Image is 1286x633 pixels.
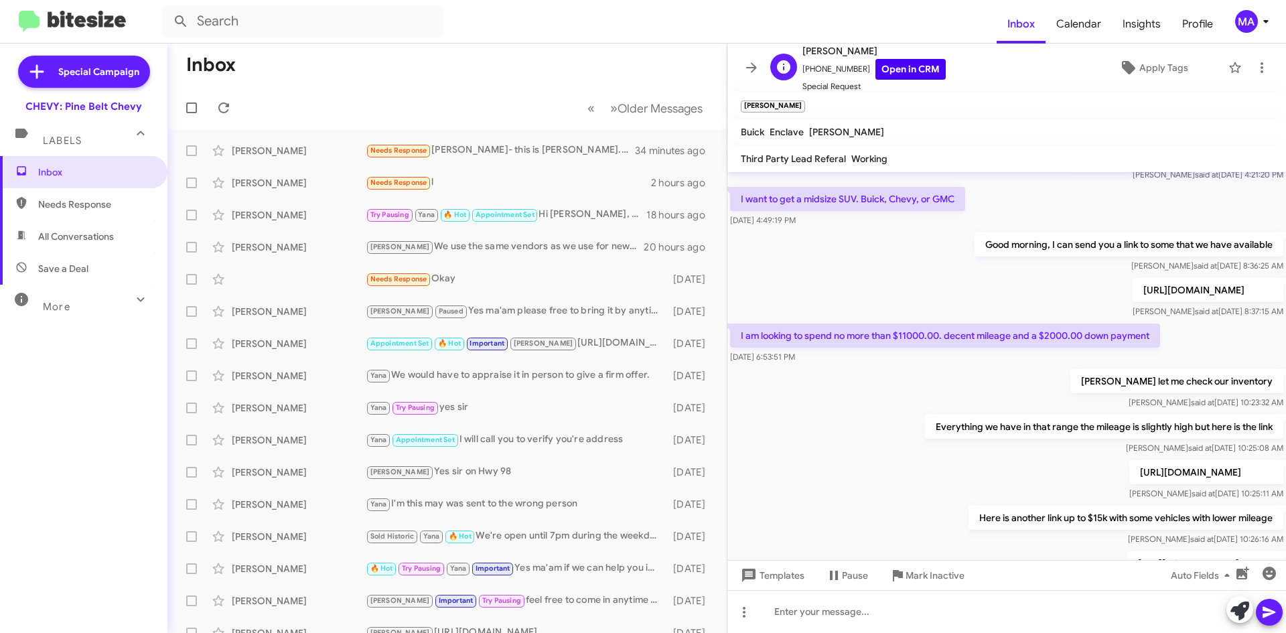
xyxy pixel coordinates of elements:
[38,165,152,179] span: Inbox
[439,596,474,605] span: Important
[1129,460,1283,484] p: [URL][DOMAIN_NAME]
[1127,551,1283,575] p: [URL][DOMAIN_NAME]
[851,153,887,165] span: Working
[186,54,236,76] h1: Inbox
[370,146,427,155] span: Needs Response
[43,135,82,147] span: Labels
[666,337,716,350] div: [DATE]
[1128,534,1283,544] span: [PERSON_NAME] [DATE] 10:26:16 AM
[366,593,666,608] div: feel free to come in anytime that works for you
[366,464,666,480] div: Yes sir on Hwy 98
[1126,443,1283,453] span: [PERSON_NAME] [DATE] 10:25:08 AM
[450,564,467,573] span: Yana
[1192,488,1215,498] span: said at
[366,271,666,287] div: Okay
[1191,397,1214,407] span: said at
[809,126,884,138] span: [PERSON_NAME]
[232,433,366,447] div: [PERSON_NAME]
[232,305,366,318] div: [PERSON_NAME]
[38,262,88,275] span: Save a Deal
[580,94,711,122] nav: Page navigation example
[366,239,644,255] div: We use the same vendors as we use for new vehicles
[636,144,716,157] div: 34 minutes ago
[770,126,804,138] span: Enclave
[1188,443,1212,453] span: said at
[1084,56,1222,80] button: Apply Tags
[232,369,366,382] div: [PERSON_NAME]
[1235,10,1258,33] div: MA
[730,352,795,362] span: [DATE] 6:53:51 PM
[666,433,716,447] div: [DATE]
[644,240,716,254] div: 20 hours ago
[232,466,366,479] div: [PERSON_NAME]
[1224,10,1271,33] button: MA
[1112,5,1171,44] a: Insights
[842,563,868,587] span: Pause
[666,466,716,479] div: [DATE]
[975,232,1283,257] p: Good morning, I can send you a link to some that we have available
[969,506,1283,530] p: Here is another link up to $15k with some vehicles with lower mileage
[38,230,114,243] span: All Conversations
[232,208,366,222] div: [PERSON_NAME]
[1046,5,1112,44] span: Calendar
[651,176,716,190] div: 2 hours ago
[741,153,846,165] span: Third Party Lead Referal
[587,100,595,117] span: «
[470,339,504,348] span: Important
[402,564,441,573] span: Try Pausing
[666,498,716,511] div: [DATE]
[232,530,366,543] div: [PERSON_NAME]
[162,5,443,38] input: Search
[666,562,716,575] div: [DATE]
[741,100,805,113] small: [PERSON_NAME]
[730,215,796,225] span: [DATE] 4:49:19 PM
[1190,534,1214,544] span: said at
[802,80,946,93] span: Special Request
[666,594,716,608] div: [DATE]
[370,468,430,476] span: [PERSON_NAME]
[366,496,666,512] div: I'm this may was sent to the wrong person
[418,210,435,219] span: Yana
[476,564,510,573] span: Important
[1171,563,1235,587] span: Auto Fields
[610,100,618,117] span: »
[43,301,70,313] span: More
[618,101,703,116] span: Older Messages
[370,532,415,541] span: Sold Historic
[366,143,636,158] div: [PERSON_NAME]- this is [PERSON_NAME]. I'm the market for a used truck. I need someone just under ...
[727,563,815,587] button: Templates
[232,240,366,254] div: [PERSON_NAME]
[439,307,463,315] span: Paused
[370,403,387,412] span: Yana
[366,432,666,447] div: I will call you to verify you're address
[1133,278,1283,302] p: [URL][DOMAIN_NAME]
[906,563,964,587] span: Mark Inactive
[370,275,427,283] span: Needs Response
[366,561,666,576] div: Yes ma'am if we can help you in any way please let us know
[232,337,366,350] div: [PERSON_NAME]
[58,65,139,78] span: Special Campaign
[1129,397,1283,407] span: [PERSON_NAME] [DATE] 10:23:32 AM
[1171,5,1224,44] a: Profile
[997,5,1046,44] a: Inbox
[366,336,666,351] div: [URL][DOMAIN_NAME]
[925,415,1283,439] p: Everything we have in that range the mileage is slightly high but here is the link
[370,500,387,508] span: Yana
[232,144,366,157] div: [PERSON_NAME]
[423,532,440,541] span: Yana
[366,400,666,415] div: yes sir
[449,532,472,541] span: 🔥 Hot
[1195,306,1218,316] span: said at
[232,562,366,575] div: [PERSON_NAME]
[396,435,455,444] span: Appointment Set
[514,339,573,348] span: [PERSON_NAME]
[370,178,427,187] span: Needs Response
[476,210,534,219] span: Appointment Set
[443,210,466,219] span: 🔥 Hot
[875,59,946,80] a: Open in CRM
[815,563,879,587] button: Pause
[666,401,716,415] div: [DATE]
[232,176,366,190] div: [PERSON_NAME]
